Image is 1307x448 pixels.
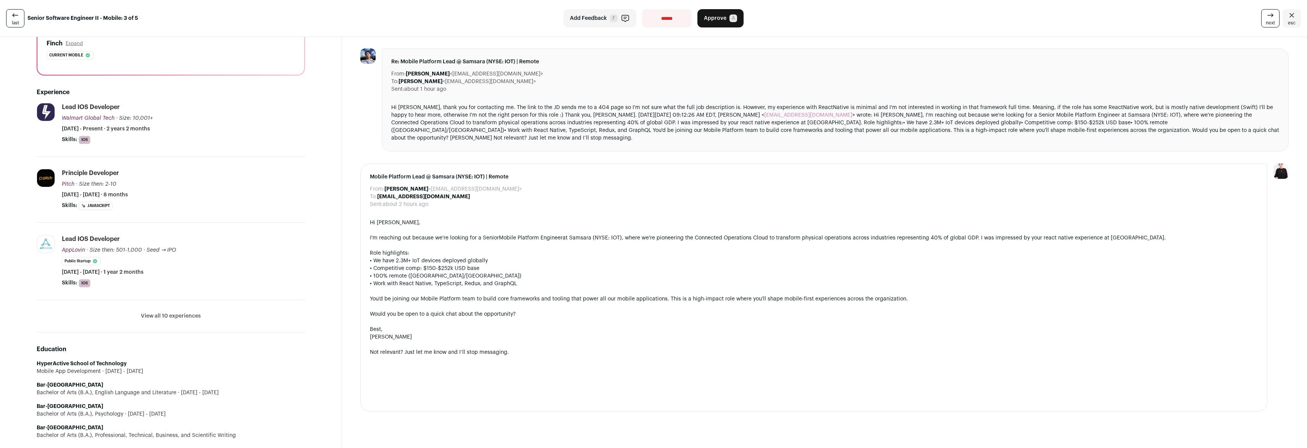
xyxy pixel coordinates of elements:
[570,14,607,22] span: Add Feedback
[62,235,120,243] div: Lead iOS Developer
[37,235,55,253] img: 259580ec98dc372b0548ffb230e1092a0093fb0c93c118169d455270b1bf76fd.png
[62,169,119,177] div: Principle Developer
[116,116,153,121] span: · Size: 10,001+
[370,310,1258,318] div: Would you be open to a quick chat about the opportunity?
[406,71,450,77] b: [PERSON_NAME]
[37,345,305,354] h2: Education
[37,382,103,388] strong: Bar-[GEOGRAPHIC_DATA]
[66,40,83,47] button: Expand
[37,361,127,366] strong: HyperActive School of Technology
[37,425,103,430] strong: Bar-[GEOGRAPHIC_DATA]
[391,78,399,85] dt: To:
[391,85,404,93] dt: Sent:
[76,181,116,187] span: · Size then: 2-10
[370,219,1258,226] div: Hi [PERSON_NAME],
[37,410,305,418] div: Bachelor of Arts (B.A.), Psychology
[6,9,24,27] a: last
[391,70,406,78] dt: From:
[62,268,144,276] span: [DATE] - [DATE] · 1 year 2 months
[37,404,103,409] strong: Bar-[GEOGRAPHIC_DATA]
[610,14,618,22] span: F
[62,247,85,253] span: AppLovin
[37,368,305,375] div: Mobile App Development
[704,14,726,22] span: Approve
[370,173,1258,181] span: Mobile Platform Lead @ Samsara (NYSE: IOT) | Remote
[37,169,55,187] img: 0367bd190e51ee485aadac5c0c07bda6beeca67f0e52ba43a768e3d7a4f1107e
[37,389,305,397] div: Bachelor of Arts (B.A.), English Language and Literature
[37,103,55,121] img: 550f42564f9aab44fd7ae8babfbd296e2a666cbf8a1b963944ec9d094242b394.jpg
[62,116,115,121] span: Walmart Global Tech
[176,389,219,397] span: [DATE] - [DATE]
[384,186,428,192] b: [PERSON_NAME]
[12,20,19,26] span: last
[47,39,63,48] h2: Finch
[37,432,305,439] div: Bachelor of Arts (B.A.), Professional, Technical, Business, and Scientific Writing
[404,85,446,93] dd: about 1 hour ago
[499,235,563,241] a: Mobile Platform Engineer
[370,185,384,193] dt: From:
[406,70,543,78] dd: <[EMAIL_ADDRESS][DOMAIN_NAME]>
[37,88,305,97] h2: Experience
[79,279,90,287] li: iOS
[1266,20,1275,26] span: next
[62,125,150,133] span: [DATE] - Present · 2 years 2 months
[764,112,852,118] a: [EMAIL_ADDRESS][DOMAIN_NAME]
[141,312,201,320] button: View all 10 experiences
[370,280,1258,287] div: • Work with React Native, TypeScript, Redux, and GraphQL
[370,295,1258,303] div: You'd be joining our Mobile Platform team to build core frameworks and tooling that power all our...
[27,14,138,22] strong: Senior Software Engineer II - Mobile: 3 of 5
[370,201,383,208] dt: Sent:
[62,202,77,209] span: Skills:
[147,247,176,253] span: Seed → IPO
[729,14,737,22] span: A
[370,326,1258,333] div: Best,
[62,191,128,199] span: [DATE] - [DATE] · 8 months
[1273,164,1289,179] img: 9240684-medium_jpg
[62,279,77,287] span: Skills:
[370,265,1258,272] div: • Competitive comp: $150-$252k USD base
[144,246,145,254] span: ·
[384,185,522,193] dd: <[EMAIL_ADDRESS][DOMAIN_NAME]>
[87,247,142,253] span: · Size then: 501-1,000
[62,136,77,143] span: Skills:
[563,9,636,27] button: Add Feedback F
[79,202,113,210] li: JavaScript
[370,193,377,201] dt: To:
[370,272,1258,280] div: • 100% remote ([GEOGRAPHIC_DATA]/[GEOGRAPHIC_DATA])
[123,410,166,418] span: [DATE] - [DATE]
[62,257,101,265] li: Public Startup
[370,348,1258,356] div: Not relevant? Just let me know and I’ll stop messaging.
[697,9,744,27] button: Approve A
[101,368,143,375] span: [DATE] - [DATE]
[399,78,536,85] dd: <[EMAIL_ADDRESS][DOMAIN_NAME]>
[62,181,74,187] span: Pitch
[391,104,1279,142] div: Hi [PERSON_NAME], thank you for contacting me. The link to the JD sends me to a 404 page so I'm n...
[391,58,1279,66] span: Re: Mobile Platform Lead @ Samsara (NYSE: IOT) | Remote
[370,249,1258,257] div: Role highlights:
[370,234,1258,242] div: I'm reaching out because we're looking for a Senior at Samsara (NYSE: IOT), where we're pioneerin...
[399,79,442,84] b: [PERSON_NAME]
[79,136,90,144] li: iOS
[370,257,1258,265] div: • We have 2.3M+ IoT devices deployed globally
[360,48,376,64] img: b0e411161379e62fa28bf06a0d99471bb0cadf3f858ea61ee853f119995a8702.jpg
[62,103,120,111] div: Lead iOS Developer
[1283,9,1301,27] a: Close
[370,333,1258,341] div: [PERSON_NAME]
[49,51,83,59] span: Current mobile
[1261,9,1280,27] a: next
[1288,20,1296,26] span: esc
[383,201,428,208] dd: about 2 hours ago
[377,194,470,199] b: [EMAIL_ADDRESS][DOMAIN_NAME]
